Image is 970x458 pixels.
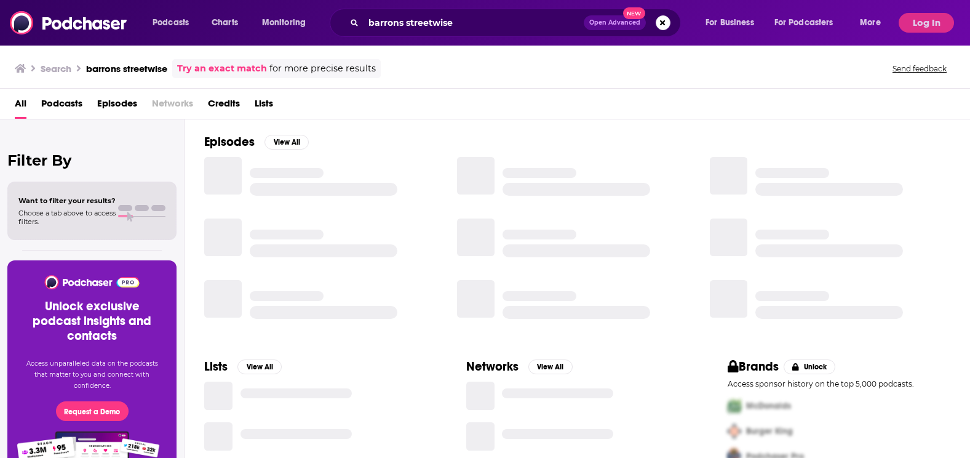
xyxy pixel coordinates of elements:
[212,14,238,31] span: Charts
[204,134,255,150] h2: Episodes
[766,13,851,33] button: open menu
[860,14,881,31] span: More
[97,94,137,119] a: Episodes
[746,426,793,436] span: Burger King
[44,275,140,289] img: Podchaser - Follow, Share and Rate Podcasts
[584,15,646,30] button: Open AdvancedNew
[22,358,162,392] p: Access unparalleled data on the podcasts that matter to you and connect with confidence.
[10,11,128,34] img: Podchaser - Follow, Share and Rate Podcasts
[22,299,162,343] h3: Unlock exclusive podcast insights and contacts
[697,13,769,33] button: open menu
[723,419,746,444] img: Second Pro Logo
[889,63,950,74] button: Send feedback
[269,62,376,76] span: for more precise results
[41,94,82,119] a: Podcasts
[466,359,573,374] a: NetworksView All
[899,13,954,33] button: Log In
[208,94,240,119] a: Credits
[18,209,116,226] span: Choose a tab above to access filters.
[144,13,205,33] button: open menu
[589,20,640,26] span: Open Advanced
[86,63,167,74] h3: barrons streetwise
[56,401,129,421] button: Request a Demo
[784,360,836,374] button: Unlock
[728,359,779,374] h2: Brands
[774,14,833,31] span: For Podcasters
[341,9,693,37] div: Search podcasts, credits, & more...
[204,134,309,150] a: EpisodesView All
[255,94,273,119] a: Lists
[723,393,746,419] img: First Pro Logo
[706,14,754,31] span: For Business
[204,13,245,33] a: Charts
[153,14,189,31] span: Podcasts
[237,360,282,374] button: View All
[15,94,26,119] a: All
[262,14,306,31] span: Monitoring
[264,135,309,150] button: View All
[18,196,116,205] span: Want to filter your results?
[623,7,645,19] span: New
[528,360,573,374] button: View All
[364,13,584,33] input: Search podcasts, credits, & more...
[41,63,71,74] h3: Search
[851,13,896,33] button: open menu
[728,379,950,388] p: Access sponsor history on the top 5,000 podcasts.
[177,62,267,76] a: Try an exact match
[152,94,193,119] span: Networks
[466,359,519,374] h2: Networks
[253,13,322,33] button: open menu
[204,359,228,374] h2: Lists
[746,401,791,411] span: McDonalds
[204,359,282,374] a: ListsView All
[7,151,177,169] h2: Filter By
